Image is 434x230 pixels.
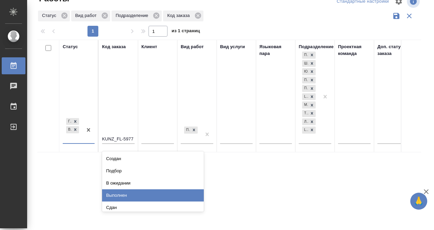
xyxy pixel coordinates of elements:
[66,118,72,125] div: Готов к работе
[301,93,316,101] div: Прямая загрузка (шаблонные документы), Шаблонные документы, Юридический, Проектный офис, Проектна...
[302,85,308,92] div: Проектная группа
[102,177,204,189] div: В ожидании
[259,43,292,57] div: Языковая пара
[302,68,308,75] div: Юридический
[172,27,200,37] span: из 1 страниц
[102,202,204,214] div: Сдан
[65,126,80,134] div: Готов к работе, В работе
[299,43,334,50] div: Подразделение
[403,9,416,22] button: Сбросить фильтры
[301,101,316,109] div: Прямая загрузка (шаблонные документы), Шаблонные документы, Юридический, Проектный офис, Проектна...
[112,11,162,21] div: Подразделение
[63,43,78,50] div: Статус
[410,193,427,210] button: 🙏
[302,60,308,67] div: Шаблонные документы
[301,51,316,59] div: Прямая загрузка (шаблонные документы), Шаблонные документы, Юридический, Проектный офис, Проектна...
[301,109,316,118] div: Прямая загрузка (шаблонные документы), Шаблонные документы, Юридический, Проектный офис, Проектна...
[302,93,308,100] div: LegalQA
[413,194,425,208] span: 🙏
[167,12,192,19] p: Код заказа
[66,126,72,133] div: В работе
[75,12,99,19] p: Вид работ
[301,118,316,126] div: Прямая загрузка (шаблонные документы), Шаблонные документы, Юридический, Проектный офис, Проектна...
[338,43,371,57] div: Проектная команда
[181,43,204,50] div: Вид работ
[302,101,308,109] div: Медицинский
[301,126,316,134] div: Прямая загрузка (шаблонные документы), Шаблонные документы, Юридический, Проектный офис, Проектна...
[116,12,151,19] p: Подразделение
[102,189,204,202] div: Выполнен
[141,43,157,50] div: Клиент
[102,165,204,177] div: Подбор
[302,118,308,126] div: Локализация
[301,59,316,68] div: Прямая загрузка (шаблонные документы), Шаблонные документы, Юридический, Проектный офис, Проектна...
[302,110,308,117] div: Технический
[301,84,316,93] div: Прямая загрузка (шаблонные документы), Шаблонные документы, Юридический, Проектный офис, Проектна...
[301,68,316,76] div: Прямая загрузка (шаблонные документы), Шаблонные документы, Юридический, Проектный офис, Проектна...
[184,127,190,134] div: Приёмка по качеству
[71,11,110,21] div: Вид работ
[377,43,413,57] div: Доп. статус заказа
[42,12,59,19] p: Статус
[302,127,308,134] div: LocQA
[220,43,245,50] div: Вид услуги
[102,43,126,50] div: Код заказа
[301,76,316,84] div: Прямая загрузка (шаблонные документы), Шаблонные документы, Юридический, Проектный офис, Проектна...
[65,117,80,126] div: Готов к работе, В работе
[102,153,204,165] div: Создан
[183,126,198,134] div: Приёмка по качеству
[390,9,403,22] button: Сохранить фильтры
[302,77,308,84] div: Проектный офис
[302,52,308,59] div: Прямая загрузка (шаблонные документы)
[163,11,203,21] div: Код заказа
[38,11,70,21] div: Статус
